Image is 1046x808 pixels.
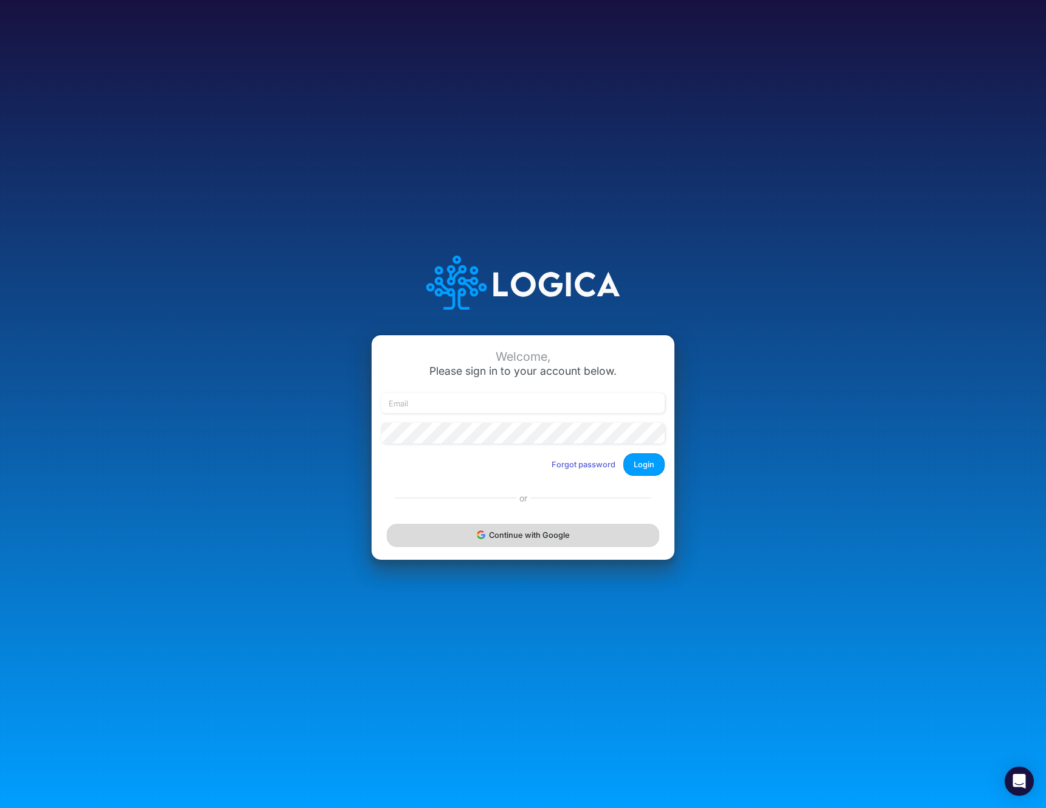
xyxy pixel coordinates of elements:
[1005,767,1034,796] div: Open Intercom Messenger
[429,364,617,377] span: Please sign in to your account below.
[381,350,665,364] div: Welcome,
[387,524,659,546] button: Continue with Google
[381,393,665,414] input: Email
[544,454,623,475] button: Forgot password
[623,453,665,476] button: Login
